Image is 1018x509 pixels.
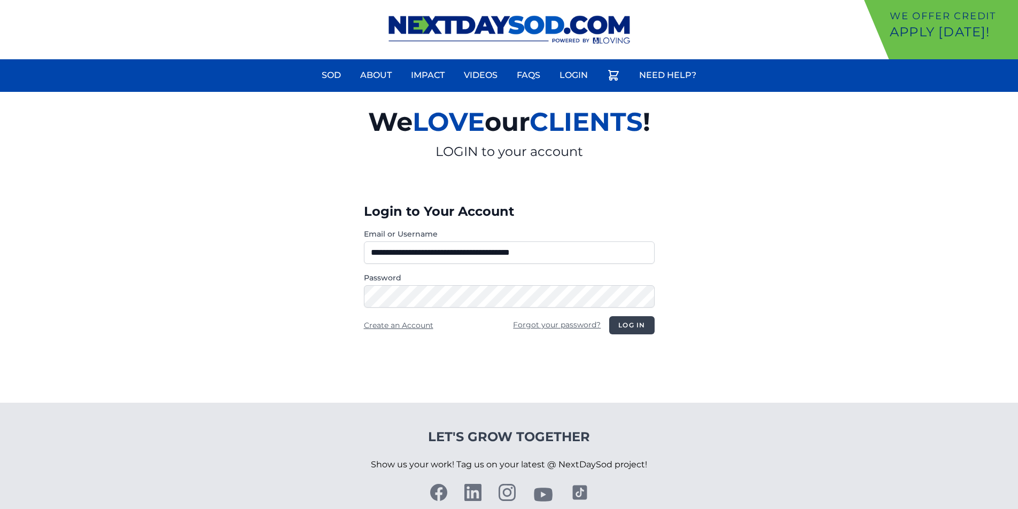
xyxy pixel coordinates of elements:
p: We offer Credit [890,9,1014,24]
a: Sod [315,62,347,88]
a: Forgot your password? [513,320,601,330]
span: LOVE [413,106,485,137]
p: Show us your work! Tag us on your latest @ NextDaySod project! [371,445,647,484]
p: LOGIN to your account [244,143,774,160]
label: Email or Username [364,229,655,239]
h2: We our ! [244,100,774,143]
a: Create an Account [364,320,433,330]
h4: Let's Grow Together [371,428,647,445]
h3: Login to Your Account [364,203,655,220]
button: Log in [609,316,654,334]
a: FAQs [510,62,547,88]
label: Password [364,272,655,283]
a: Need Help? [633,62,703,88]
a: Videos [457,62,504,88]
p: Apply [DATE]! [890,24,1014,41]
a: Impact [405,62,451,88]
a: About [354,62,398,88]
a: Login [553,62,594,88]
span: CLIENTS [530,106,643,137]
